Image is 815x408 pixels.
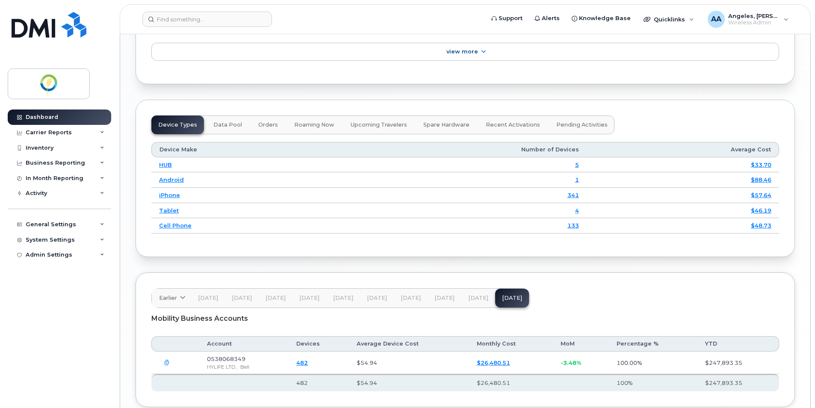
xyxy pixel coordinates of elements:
[151,43,779,61] a: View More
[702,11,794,28] div: Angeles, Armilyn
[159,176,184,183] a: Android
[152,289,191,307] a: Earlier
[446,48,478,55] span: View More
[349,336,469,352] th: Average Device Cost
[469,336,553,352] th: Monthly Cost
[351,121,407,128] span: Upcoming Travelers
[142,12,272,27] input: Find something...
[728,12,780,19] span: Angeles, [PERSON_NAME]
[566,10,637,27] a: Knowledge Base
[609,374,698,391] th: 100%
[151,308,779,329] div: Mobility Business Accounts
[697,374,779,391] th: $247,893.35
[266,295,286,302] span: [DATE]
[296,359,308,366] a: 482
[751,161,771,168] a: $33.70
[542,14,560,23] span: Alerts
[609,336,698,352] th: Percentage %
[751,176,771,183] a: $88.46
[349,374,469,391] th: $54.94
[159,207,179,214] a: Tablet
[213,121,242,128] span: Data Pool
[751,192,771,198] a: $57.64
[468,295,488,302] span: [DATE]
[567,222,579,229] a: 133
[159,192,180,198] a: iPhone
[499,14,523,23] span: Support
[232,295,252,302] span: [DATE]
[299,295,319,302] span: [DATE]
[575,176,579,183] a: 1
[159,222,192,229] a: Cell Phone
[561,359,581,366] span: -3.48%
[529,10,566,27] a: Alerts
[728,19,780,26] span: Wireless Admin
[367,295,387,302] span: [DATE]
[258,121,278,128] span: Orders
[423,121,470,128] span: Spare Hardware
[159,294,177,302] span: Earlier
[553,336,608,352] th: MoM
[289,336,349,352] th: Devices
[349,352,469,374] td: $54.94
[207,355,245,362] span: 0538068349
[575,161,579,168] a: 5
[609,352,698,374] td: 100.00%
[575,207,579,214] a: 4
[711,14,721,24] span: AA
[434,295,455,302] span: [DATE]
[477,359,510,366] a: $26,480.51
[485,10,529,27] a: Support
[638,11,700,28] div: Quicklinks
[469,374,553,391] th: $26,480.51
[751,222,771,229] a: $48.73
[486,121,540,128] span: Recent Activations
[333,295,353,302] span: [DATE]
[579,14,631,23] span: Knowledge Base
[240,364,249,370] span: Bell
[654,16,685,23] span: Quicklinks
[159,161,172,168] a: HUB
[567,192,579,198] a: 341
[199,336,289,352] th: Account
[289,374,349,391] th: 482
[697,352,779,374] td: $247,893.35
[151,142,335,157] th: Device Make
[401,295,421,302] span: [DATE]
[207,364,237,370] span: HYLIFE LTD,
[335,142,587,157] th: Number of Devices
[587,142,779,157] th: Average Cost
[556,121,608,128] span: Pending Activities
[198,295,218,302] span: [DATE]
[697,336,779,352] th: YTD
[751,207,771,214] a: $46.19
[294,121,334,128] span: Roaming Now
